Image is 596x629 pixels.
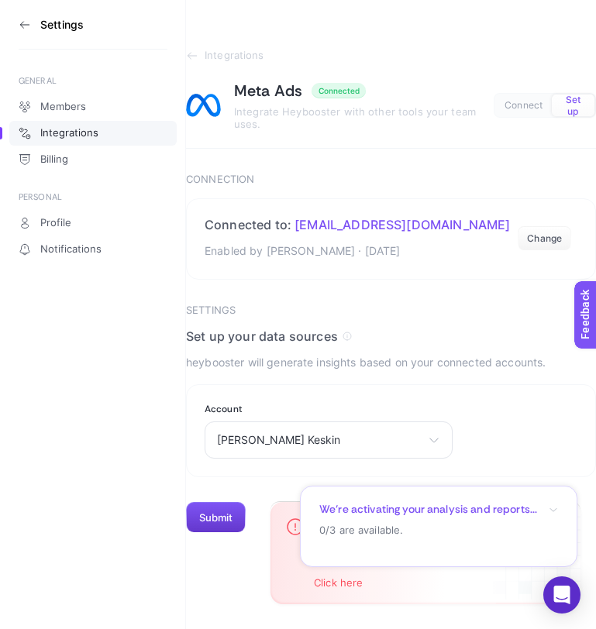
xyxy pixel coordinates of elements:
span: Notifications [40,243,102,256]
span: Connect [505,100,543,112]
a: Integrations [186,50,596,62]
a: Profile [9,211,177,235]
a: Notifications [9,237,177,262]
span: Integrations [205,50,264,62]
span: Feedback [9,5,59,17]
button: Connect [495,95,552,116]
a: Members [9,95,177,119]
div: Connected [319,86,360,95]
h2: Connected to: [205,217,511,232]
span: Set up [561,95,585,117]
button: Submit [186,502,246,533]
span: Integrations [40,127,98,139]
a: Integrations [9,121,177,146]
span: Set up your data sources [186,328,338,344]
span: Billing [40,153,68,166]
h3: Connection [186,174,596,186]
div: GENERAL [19,74,167,87]
button: Click here [314,576,363,589]
div: Open Intercom Messenger [543,576,580,614]
h3: Settings [40,19,84,31]
p: Enabled by [PERSON_NAME] · [DATE] [205,242,511,260]
p: We’re activating your analysis and reports... [319,502,537,517]
div: PERSONAL [19,191,167,203]
span: Integrate Heybooster with other tools your team uses. [234,105,494,130]
h1: Meta Ads [234,81,303,101]
span: [PERSON_NAME] Keskin [217,434,422,446]
button: Change [518,226,571,251]
span: Members [40,101,86,113]
label: Account [205,403,453,415]
button: Set up [552,95,594,116]
p: heybooster will generate insights based on your connected accounts. [186,353,596,372]
span: Profile [40,217,71,229]
p: 0/3 are available. [319,523,558,538]
span: [EMAIL_ADDRESS][DOMAIN_NAME] [295,217,510,232]
a: Billing [9,147,177,172]
h3: Settings [186,304,596,317]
